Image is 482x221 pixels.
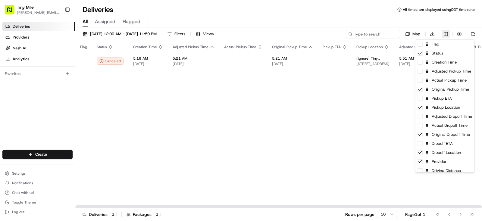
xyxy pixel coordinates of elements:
div: 📗 [6,88,11,93]
div: Pickup ETA [415,94,474,103]
a: 💻API Documentation [49,85,99,96]
div: Actual Pickup Time [415,76,474,85]
div: Dropoff Location [415,148,474,157]
div: Pickup Location [415,103,474,112]
div: Dropoff ETA [415,139,474,148]
a: 📗Knowledge Base [4,85,49,96]
div: Adjusted Dropoff Time [415,112,474,121]
div: Original Dropoff Time [415,130,474,139]
img: 1736555255976-a54dd68f-1ca7-489b-9aae-adbdc363a1c4 [6,58,17,68]
div: Status [415,49,474,58]
div: Actual Dropoff Time [415,121,474,130]
div: Adjusted Pickup Time [415,67,474,76]
span: API Documentation [57,87,97,93]
span: Knowledge Base [12,87,46,93]
div: Flag [415,40,474,49]
div: We're available if you need us! [20,64,76,68]
div: Creation Time [415,58,474,67]
img: Nash [6,6,18,18]
input: Clear [16,39,99,45]
div: Driving Distance [415,166,474,175]
div: 💻 [51,88,56,93]
div: Start new chat [20,58,99,64]
div: Original Pickup Time [415,85,474,94]
p: Welcome 👋 [6,24,110,34]
div: Provider [415,157,474,166]
span: Pylon [60,102,73,107]
a: Powered byPylon [42,102,73,107]
button: Start new chat [102,59,110,67]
